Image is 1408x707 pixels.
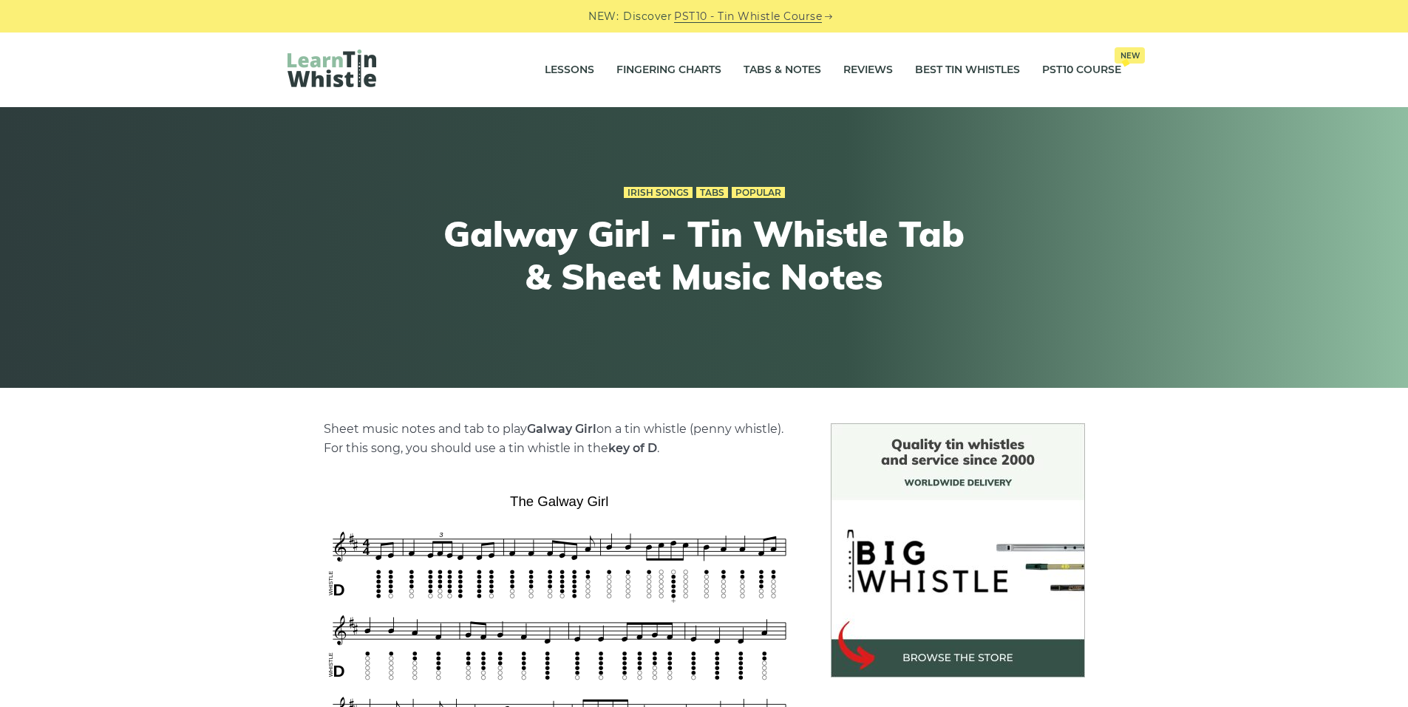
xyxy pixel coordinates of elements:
a: PST10 CourseNew [1042,52,1121,89]
h1: Galway Girl - Tin Whistle Tab & Sheet Music Notes [432,213,976,298]
img: BigWhistle Tin Whistle Store [831,423,1085,677]
a: Lessons [545,52,594,89]
p: Sheet music notes and tab to play on a tin whistle (penny whistle). For this song, you should use... [324,420,795,458]
a: Tabs [696,187,728,199]
a: Tabs & Notes [744,52,821,89]
a: Fingering Charts [616,52,721,89]
a: Irish Songs [624,187,693,199]
span: New [1115,47,1145,64]
a: Best Tin Whistles [915,52,1020,89]
a: Reviews [843,52,893,89]
img: LearnTinWhistle.com [288,49,376,87]
strong: key of D [608,441,657,455]
strong: Galway Girl [527,422,596,436]
a: Popular [732,187,785,199]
